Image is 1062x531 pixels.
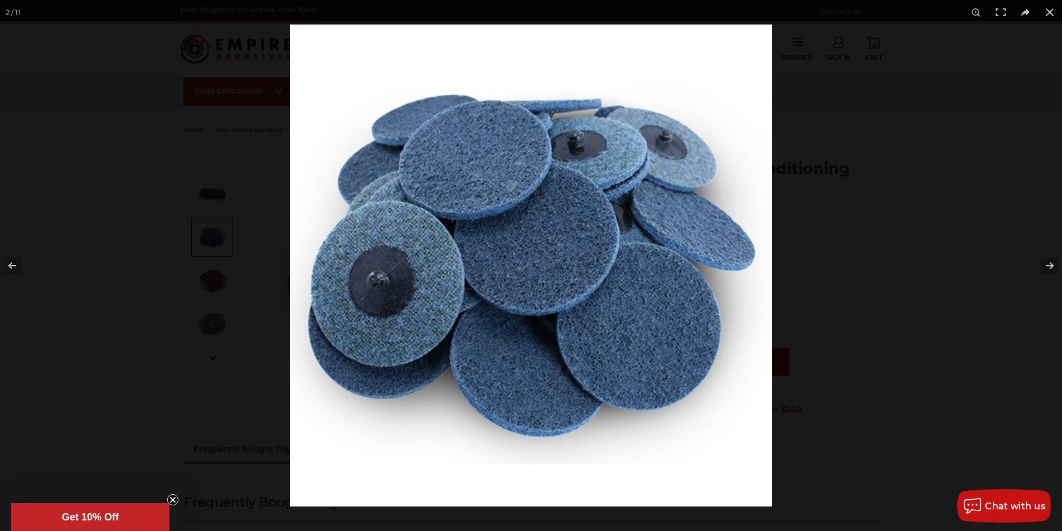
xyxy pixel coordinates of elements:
[11,503,169,531] div: Get 10% OffClose teaser
[62,511,119,523] span: Get 10% Off
[957,489,1051,523] button: Chat with us
[1023,238,1062,294] button: Next (arrow right)
[167,494,178,505] button: Close teaser
[985,501,1045,511] span: Chat with us
[290,25,772,506] img: Blue_Surface_Conditioning_Discs_3_Inch__57176.1700676664.jpg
